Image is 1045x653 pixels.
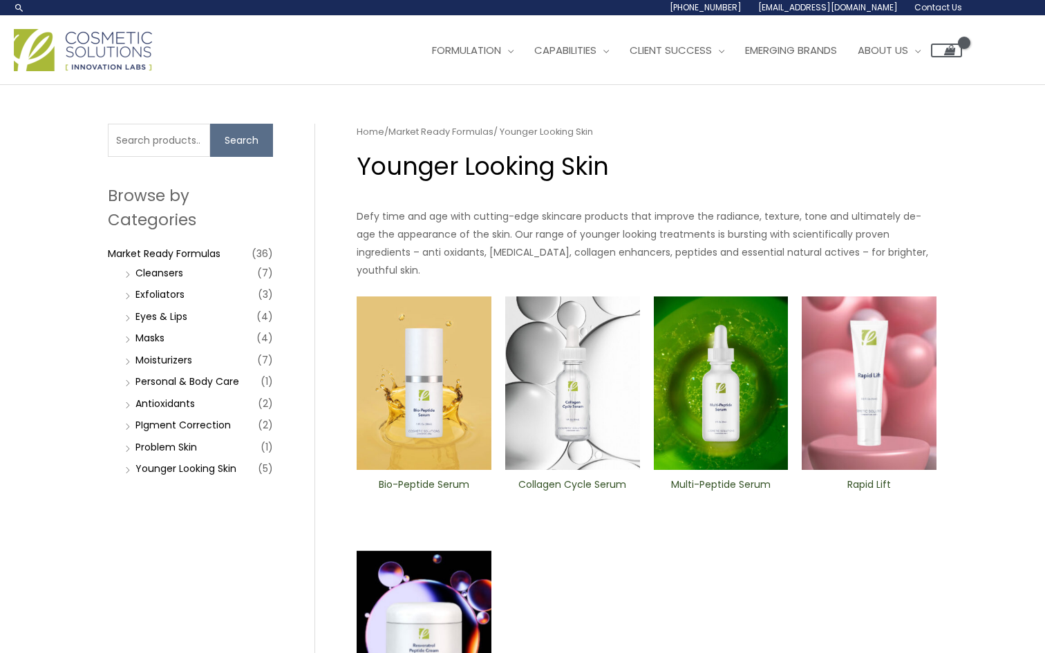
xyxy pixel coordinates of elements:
[517,478,628,504] h2: Collagen Cycle Serum
[135,287,185,301] a: Exfoliators
[135,310,187,323] a: Eyes & Lips
[802,296,936,471] img: Rapid Lift
[847,30,931,71] a: About Us
[630,43,712,57] span: Client Success
[135,266,183,280] a: Cleansers
[135,440,197,454] a: Problem Skin
[665,478,776,504] h2: Multi-Peptide Serum
[357,207,936,279] p: Defy time and age with cutting-edge skincare products that improve the radiance, texture, tone an...
[524,30,619,71] a: Capabilities
[258,415,273,435] span: (2)
[505,296,640,471] img: Collagen Cycle Serum
[914,1,962,13] span: Contact Us
[432,43,501,57] span: Formulation
[368,478,480,509] a: Bio-Peptide ​Serum
[108,184,273,231] h2: Browse by Categories
[108,124,210,157] input: Search products…
[813,478,925,509] a: Rapid Lift
[261,437,273,457] span: (1)
[135,375,239,388] a: Personal & Body Care
[135,418,231,432] a: PIgment Correction
[665,478,776,509] a: Multi-Peptide Serum
[517,478,628,509] a: Collagen Cycle Serum
[14,29,152,71] img: Cosmetic Solutions Logo
[758,1,898,13] span: [EMAIL_ADDRESS][DOMAIN_NAME]
[135,331,164,345] a: Masks
[256,307,273,326] span: (4)
[534,43,596,57] span: Capabilities
[654,296,789,471] img: Multi-Peptide ​Serum
[368,478,480,504] h2: Bio-Peptide ​Serum
[357,125,384,138] a: Home
[258,285,273,304] span: (3)
[388,125,493,138] a: Market Ready Formulas
[257,350,273,370] span: (7)
[357,149,936,183] h1: Younger Looking Skin
[261,372,273,391] span: (1)
[14,2,25,13] a: Search icon link
[735,30,847,71] a: Emerging Brands
[258,459,273,478] span: (5)
[411,30,962,71] nav: Site Navigation
[619,30,735,71] a: Client Success
[357,296,491,471] img: Bio-Peptide ​Serum
[357,124,936,140] nav: Breadcrumb
[813,478,925,504] h2: Rapid Lift
[108,247,220,261] a: Market Ready Formulas
[256,328,273,348] span: (4)
[135,462,236,475] a: Younger Looking Skin
[135,397,195,410] a: Antioxidants
[858,43,908,57] span: About Us
[257,263,273,283] span: (7)
[670,1,742,13] span: [PHONE_NUMBER]
[422,30,524,71] a: Formulation
[135,353,192,367] a: Moisturizers
[252,244,273,263] span: (36)
[931,44,962,57] a: View Shopping Cart, empty
[258,394,273,413] span: (2)
[210,124,273,157] button: Search
[745,43,837,57] span: Emerging Brands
